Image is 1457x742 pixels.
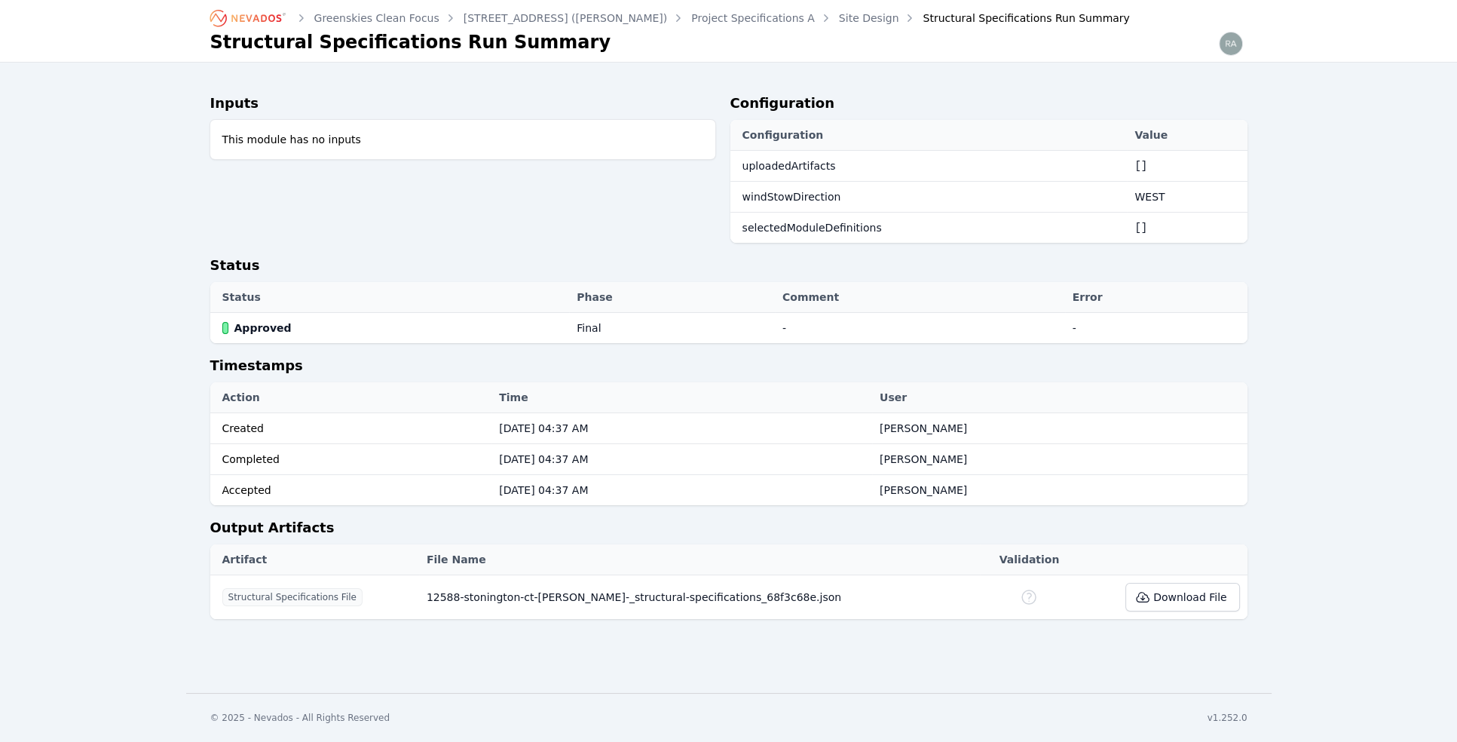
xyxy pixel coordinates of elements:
div: No Schema [1020,588,1038,606]
th: File Name [419,544,981,575]
span: windStowDirection [742,191,841,203]
h2: Output Artifacts [210,517,1247,544]
th: Error [1065,282,1247,313]
nav: Breadcrumb [210,6,1130,30]
th: Phase [569,282,775,313]
th: User [872,382,1247,413]
th: Configuration [730,120,1128,151]
span: Approved [234,320,292,336]
div: Accepted [222,483,485,498]
th: Artifact [210,544,419,575]
img: raymond.aber@nevados.solar [1219,32,1243,56]
button: Download File [1125,583,1239,612]
a: Site Design [839,11,899,26]
th: Time [491,382,872,413]
td: - [775,313,1065,344]
th: Comment [775,282,1065,313]
h1: Structural Specifications Run Summary [210,30,611,54]
td: [PERSON_NAME] [872,413,1247,444]
div: Structural Specifications Run Summary [901,11,1129,26]
span: 12588-stonington-ct-[PERSON_NAME]-_structural-specifications_68f3c68e.json [427,591,841,603]
div: Completed [222,452,485,467]
div: Final [577,320,601,336]
div: This module has no inputs [210,120,715,159]
div: v1.252.0 [1208,712,1247,724]
span: selectedModuleDefinitions [742,222,882,234]
td: WEST [1127,182,1247,213]
td: [PERSON_NAME] [872,475,1247,506]
th: Validation [980,544,1078,575]
h2: Configuration [730,93,1247,120]
th: Status [210,282,570,313]
th: Action [210,382,492,413]
div: Created [222,421,485,436]
h2: Status [210,255,1247,282]
td: [DATE] 04:37 AM [491,475,872,506]
th: Value [1127,120,1247,151]
a: Greenskies Clean Focus [314,11,439,26]
a: [STREET_ADDRESS] ([PERSON_NAME]) [464,11,667,26]
td: [DATE] 04:37 AM [491,413,872,444]
td: [PERSON_NAME] [872,444,1247,475]
pre: [] [1134,220,1239,235]
td: - [1065,313,1247,344]
a: Project Specifications A [691,11,815,26]
h2: Timestamps [210,355,1247,382]
div: © 2025 - Nevados - All Rights Reserved [210,712,390,724]
pre: [] [1134,158,1239,173]
h2: Inputs [210,93,715,120]
span: uploadedArtifacts [742,160,836,172]
td: [DATE] 04:37 AM [491,444,872,475]
span: Structural Specifications File [222,588,363,606]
